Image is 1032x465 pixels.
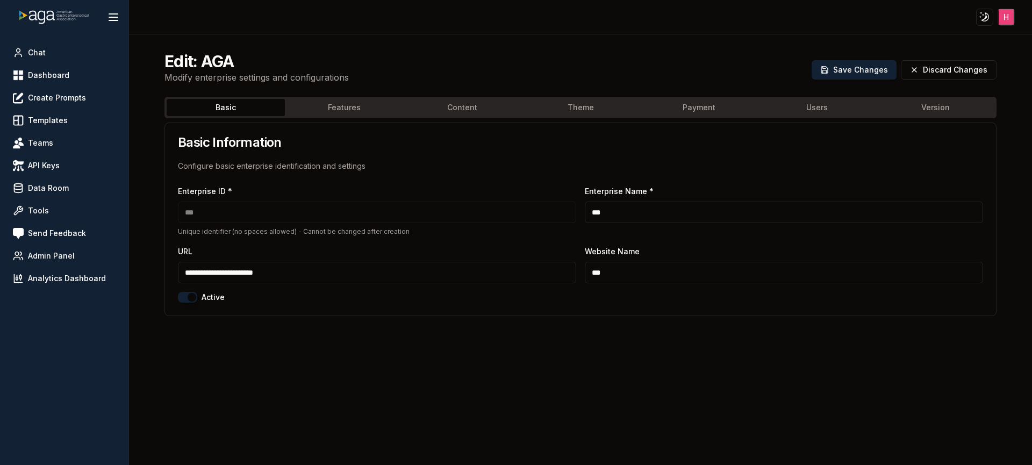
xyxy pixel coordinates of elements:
[585,247,640,256] label: Website Name
[9,201,120,220] a: Tools
[285,99,403,116] button: Features
[9,111,120,130] a: Templates
[28,228,86,239] span: Send Feedback
[28,205,49,216] span: Tools
[812,60,897,80] button: Save Changes
[876,99,994,116] button: Version
[178,187,232,196] label: Enterprise ID *
[202,294,225,301] label: Active
[9,224,120,243] a: Send Feedback
[164,52,349,71] h2: Edit: AGA
[28,47,46,58] span: Chat
[167,99,285,116] button: Basic
[9,88,120,108] a: Create Prompts
[999,9,1014,25] img: ACg8ocJJXoBNX9W-FjmgwSseULRJykJmqCZYzqgfQpEi3YodQgNtRg=s96-c
[13,228,24,239] img: feedback
[403,99,521,116] button: Content
[28,273,106,284] span: Analytics Dashboard
[758,99,876,116] button: Users
[9,133,120,153] a: Teams
[9,66,120,85] a: Dashboard
[178,136,983,149] h3: Basic Information
[28,70,69,81] span: Dashboard
[640,99,758,116] button: Payment
[9,43,120,62] a: Chat
[28,160,60,171] span: API Keys
[164,71,349,84] p: Modify enterprise settings and configurations
[521,99,640,116] button: Theme
[9,178,120,198] a: Data Room
[28,92,86,103] span: Create Prompts
[9,156,120,175] a: API Keys
[178,247,192,256] label: URL
[178,161,983,171] p: Configure basic enterprise identification and settings
[28,251,75,261] span: Admin Panel
[178,227,576,236] p: Unique identifier (no spaces allowed) - Cannot be changed after creation
[9,246,120,266] a: Admin Panel
[901,60,997,80] button: Discard Changes
[585,187,654,196] label: Enterprise Name *
[9,269,120,288] a: Analytics Dashboard
[28,138,53,148] span: Teams
[28,183,69,194] span: Data Room
[28,115,68,126] span: Templates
